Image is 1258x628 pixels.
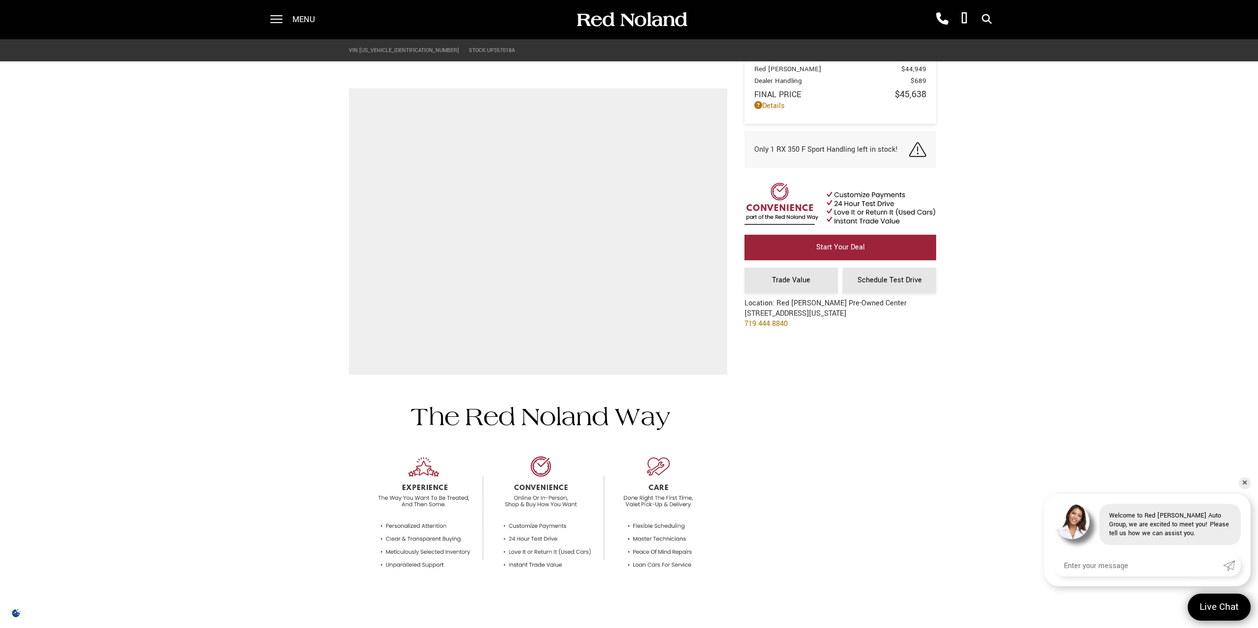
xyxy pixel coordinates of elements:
[754,64,901,74] span: Red [PERSON_NAME]
[754,76,911,85] span: Dealer Handling
[754,144,898,155] span: Only 1 RX 350 F Sport Handling left in stock!
[1099,504,1241,545] div: Welcome to Red [PERSON_NAME] Auto Group, we are excited to meet you! Please tell us how we can as...
[858,275,922,285] span: Schedule Test Drive
[354,93,722,370] iframe: Interactive Walkaround/Photo gallery of the vehicle/product
[744,268,838,293] a: Trade Value
[744,298,907,336] div: Location: Red [PERSON_NAME] Pre-Owned Center [STREET_ADDRESS][US_STATE]
[754,64,926,74] a: Red [PERSON_NAME] $44,949
[1054,555,1223,576] input: Enter your message
[895,88,926,101] span: $45,638
[901,64,926,74] span: $44,949
[5,608,28,618] section: Click to Open Cookie Consent Modal
[359,47,459,54] span: [US_VEHICLE_IDENTIFICATION_NUMBER]
[1188,594,1251,621] a: Live Chat
[575,11,688,28] img: Red Noland Auto Group
[754,88,926,101] a: Final Price $45,638
[1195,601,1244,614] span: Live Chat
[816,242,865,252] span: Start Your Deal
[843,268,936,293] a: Schedule Test Drive
[469,47,487,54] span: Stock:
[5,608,28,618] img: Opt-Out Icon
[754,76,926,85] a: Dealer Handling $689
[754,89,895,100] span: Final Price
[349,47,359,54] span: VIN:
[772,275,810,285] span: Trade Value
[911,76,926,85] span: $689
[487,47,515,54] span: UP357018A
[1223,555,1241,576] a: Submit
[744,319,788,329] a: 719.444.8840
[744,235,936,260] a: Start Your Deal
[754,101,926,111] a: Details
[1054,504,1089,539] img: Agent profile photo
